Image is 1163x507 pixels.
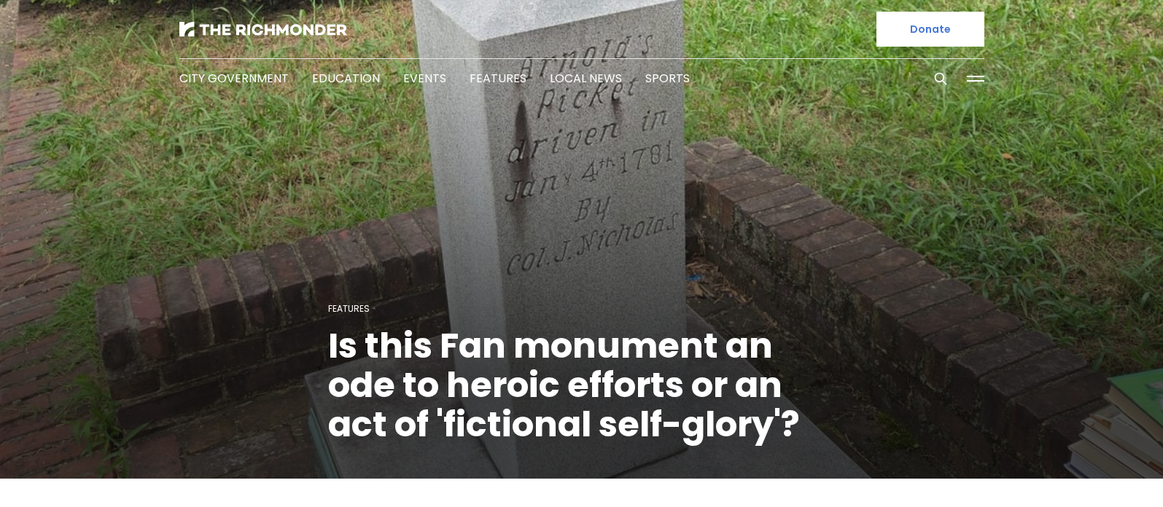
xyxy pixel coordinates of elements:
a: Features [328,302,370,315]
button: Search this site [930,68,952,90]
img: The Richmonder [179,22,347,36]
a: City Government [179,70,289,87]
a: Features [470,70,526,87]
a: Events [403,70,446,87]
h1: Is this Fan monument an ode to heroic efforts or an act of 'fictional self-glory'? [328,326,836,444]
a: Donate [876,12,984,47]
a: Local News [550,70,622,87]
a: Education [312,70,380,87]
a: Sports [645,70,690,87]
